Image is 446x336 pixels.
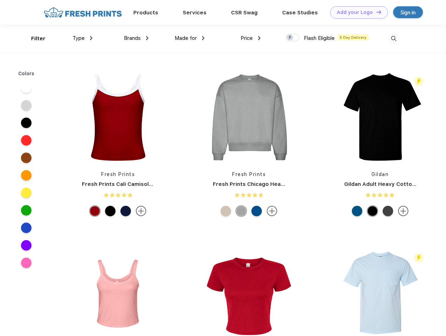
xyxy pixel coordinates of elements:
[82,181,164,187] a: Fresh Prints Cali Camisole Top
[175,35,197,41] span: Made for
[213,181,334,187] a: Fresh Prints Chicago Heavyweight Crewneck
[105,206,116,216] div: Black White
[71,71,165,164] img: func=resize&h=266
[133,9,158,16] a: Products
[414,77,424,86] img: flash_active_toggle.svg
[183,9,207,16] a: Services
[337,9,373,15] div: Add your Logo
[251,206,262,216] div: Royal Blue mto
[42,6,124,19] img: fo%20logo%202.webp
[72,35,85,41] span: Type
[90,36,92,40] img: dropdown.png
[337,34,369,41] span: 5 Day Delivery
[241,35,253,41] span: Price
[136,206,146,216] img: more.svg
[400,8,416,16] div: Sign in
[202,71,295,164] img: func=resize&h=266
[13,70,40,77] div: Colors
[90,206,100,216] div: Crimson White
[236,206,246,216] div: Heathered Grey mto
[371,171,389,177] a: Gildan
[120,206,131,216] div: Navy White
[367,206,378,216] div: Black
[376,10,381,14] img: DT
[231,9,258,16] a: CSR Swag
[101,171,135,177] a: Fresh Prints
[334,71,427,164] img: func=resize&h=266
[146,36,148,40] img: dropdown.png
[124,35,141,41] span: Brands
[232,171,266,177] a: Fresh Prints
[221,206,231,216] div: Sand
[383,206,393,216] div: Charcoal
[393,6,423,18] a: Sign in
[388,33,399,44] img: desktop_search.svg
[267,206,277,216] img: more.svg
[304,35,335,41] span: Flash Eligible
[344,181,435,187] a: Gildan Adult Heavy Cotton T-Shirt
[398,206,409,216] img: more.svg
[202,36,204,40] img: dropdown.png
[258,36,260,40] img: dropdown.png
[352,206,362,216] div: Antique Sapphire
[31,35,46,43] div: Filter
[414,253,424,262] img: flash_active_toggle.svg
